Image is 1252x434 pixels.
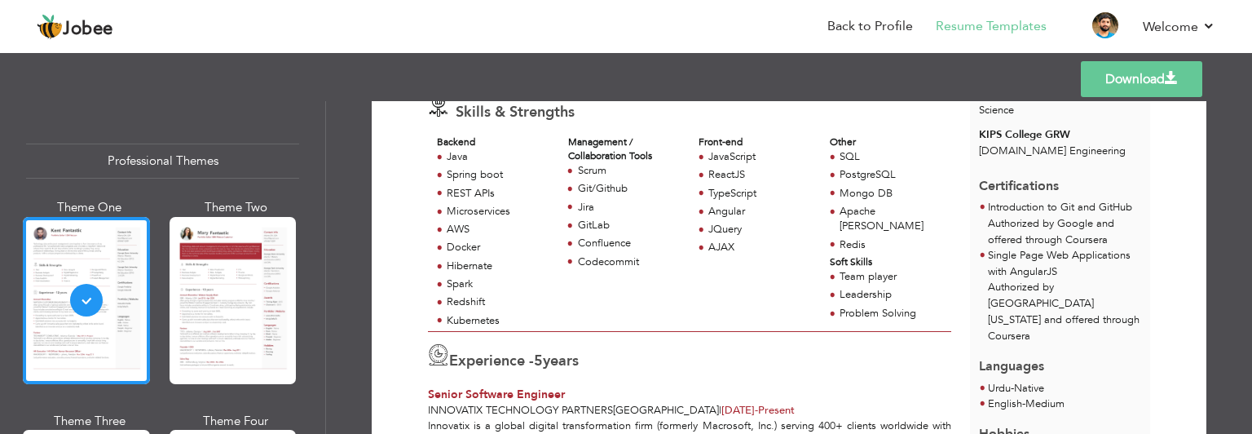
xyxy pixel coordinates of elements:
[1081,61,1202,97] a: Download
[447,186,549,201] div: REST APIs
[979,345,1044,376] span: Languages
[447,277,549,292] div: Spark
[708,186,811,201] div: TypeScript
[840,167,942,183] div: PostgreSQL
[830,135,942,149] div: Other
[447,240,549,255] div: Docker
[979,127,1141,143] div: KIPS College GRW
[979,144,1126,158] span: [DOMAIN_NAME] Engineering
[1011,381,1014,396] span: -
[708,167,811,183] div: ReactJS
[840,237,942,253] div: Redis
[37,14,63,40] img: jobee.io
[447,313,549,329] div: Kubernetes
[840,186,942,201] div: Mongo DB
[719,403,721,418] span: |
[988,200,1132,215] span: Introduction to Git and GitHub
[578,200,681,215] div: Jira
[827,17,913,36] a: Back to Profile
[613,403,719,418] span: [GEOGRAPHIC_DATA]
[428,403,613,418] span: Innovatix Technology Partners
[578,255,681,270] div: Codecommit
[578,218,681,233] div: GitLab
[447,259,549,274] div: Hibernate
[708,149,811,165] div: JavaScript
[447,294,549,310] div: Redshift
[988,216,1141,249] p: Authorized by Google and offered through Coursera
[449,351,534,371] span: Experience -
[988,248,1131,279] span: Single Page Web Applications with AngularJS
[1022,396,1025,411] span: -
[979,87,1116,117] span: Gujrat Bachelor of Computer Science
[428,387,565,402] span: Senior Software Engineer
[534,351,579,372] label: years
[37,14,113,40] a: Jobee
[447,167,549,183] div: Spring boot
[840,204,942,234] div: Apache [PERSON_NAME]
[63,20,113,38] span: Jobee
[1143,17,1215,37] a: Welcome
[721,403,795,418] span: Present
[708,240,811,255] div: AJAX
[755,403,758,418] span: -
[456,102,575,122] span: Skills & Strengths
[988,396,1065,413] li: Medium
[578,181,681,197] div: Git/Github
[988,280,1141,344] p: Authorized by [GEOGRAPHIC_DATA][US_STATE] and offered through Coursera
[568,135,681,163] div: Management / Collaboration Tools
[534,351,543,371] span: 5
[988,396,1022,411] span: English
[447,149,549,165] div: Java
[840,269,942,285] div: Team player
[840,149,942,165] div: SQL
[26,144,299,179] div: Professional Themes
[936,17,1047,36] a: Resume Templates
[173,413,300,430] div: Theme Four
[721,403,758,418] span: [DATE]
[988,381,1011,396] span: Urdu
[840,287,942,303] div: Leadership
[830,255,942,269] div: Soft Skills
[437,135,549,149] div: Backend
[840,306,942,321] div: Problem Solving
[1092,12,1118,38] img: Profile Img
[988,381,1044,397] li: Native
[447,204,549,219] div: Microservices
[173,199,300,216] div: Theme Two
[708,222,811,237] div: JQuery
[447,222,549,237] div: AWS
[708,204,811,219] div: Angular
[979,165,1059,196] span: Certifications
[26,199,153,216] div: Theme One
[699,135,811,149] div: Front-end
[578,163,681,179] div: Scrum
[26,413,153,430] div: Theme Three
[578,236,681,251] div: Confluence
